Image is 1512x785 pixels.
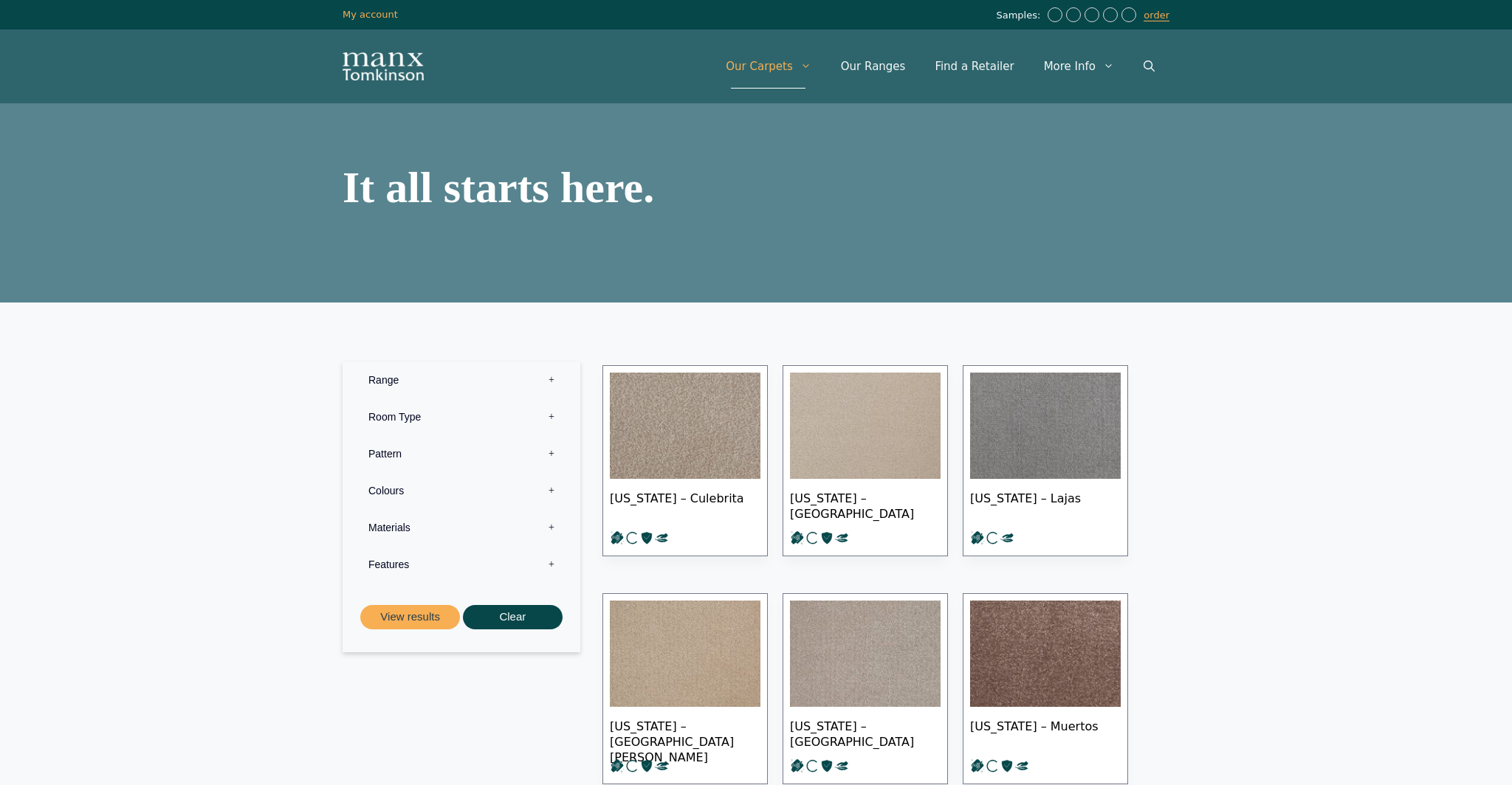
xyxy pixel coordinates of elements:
label: Room Type [354,398,569,435]
span: [US_STATE] – [GEOGRAPHIC_DATA][PERSON_NAME] [610,707,760,758]
h1: It all starts here. [343,165,749,210]
a: [US_STATE] – [GEOGRAPHIC_DATA] [783,593,948,784]
span: [US_STATE] – Culebrita [610,479,760,530]
a: Our Ranges [826,44,921,89]
a: Our Carpets [711,44,826,89]
label: Pattern [354,435,569,472]
button: Clear [463,605,563,629]
a: Open Search Bar [1129,44,1169,89]
label: Materials [354,509,569,546]
a: order [1144,10,1169,21]
span: [US_STATE] – Muertos [970,707,1121,758]
img: Manx Tomkinson [343,52,424,80]
label: Colours [354,472,569,509]
span: [US_STATE] – [GEOGRAPHIC_DATA] [790,479,941,530]
label: Features [354,546,569,583]
a: [US_STATE] – [GEOGRAPHIC_DATA] [783,365,948,556]
a: More Info [1029,44,1129,89]
a: [US_STATE] – [GEOGRAPHIC_DATA][PERSON_NAME] [602,593,768,784]
a: [US_STATE] – Lajas [963,365,1128,556]
a: [US_STATE] – Muertos [963,593,1128,784]
span: [US_STATE] – [GEOGRAPHIC_DATA] [790,707,941,758]
button: View results [360,605,460,629]
a: My account [343,9,398,20]
span: Samples: [996,10,1044,22]
span: [US_STATE] – Lajas [970,479,1121,530]
a: [US_STATE] – Culebrita [602,365,768,556]
nav: Primary [711,44,1169,89]
label: Range [354,362,569,398]
a: Find a Retailer [920,44,1028,89]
